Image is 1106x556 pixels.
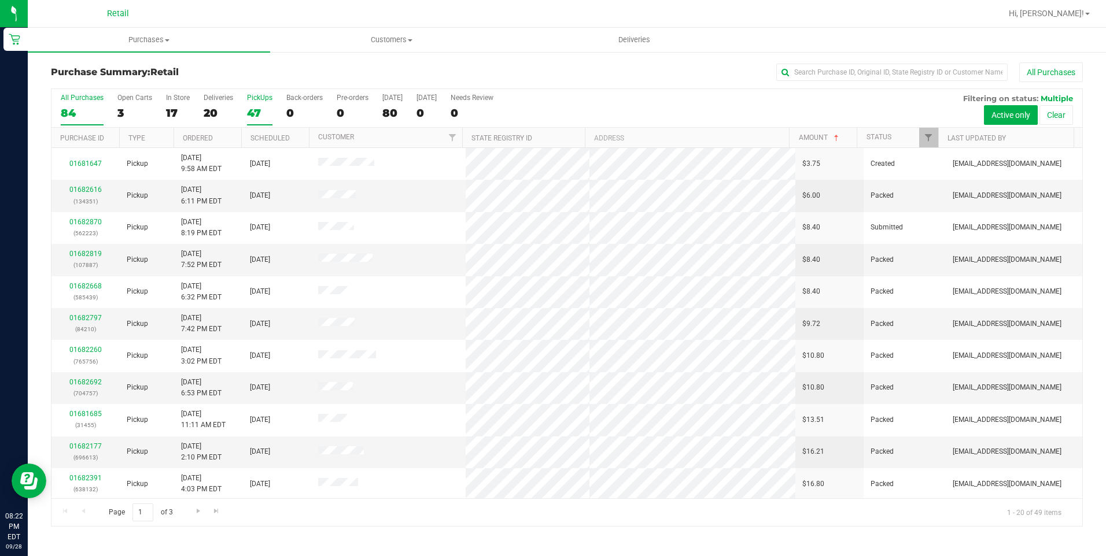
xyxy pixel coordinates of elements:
span: [EMAIL_ADDRESS][DOMAIN_NAME] [953,414,1061,425]
div: 0 [416,106,437,120]
input: 1 [132,503,153,521]
p: (107887) [58,260,113,270]
span: Purchases [28,35,270,45]
span: Pickup [127,286,148,297]
span: $10.80 [802,382,824,393]
span: $8.40 [802,254,820,265]
div: 0 [337,106,368,120]
a: 01682668 [69,282,102,290]
p: (696613) [58,452,113,463]
span: Page of 3 [99,503,182,521]
div: 47 [247,106,272,120]
span: [EMAIL_ADDRESS][DOMAIN_NAME] [953,222,1061,233]
p: (84210) [58,324,113,335]
span: Packed [871,286,894,297]
p: (704757) [58,388,113,399]
span: [DATE] 6:53 PM EDT [181,377,222,399]
div: [DATE] [382,94,403,102]
div: 20 [204,106,233,120]
a: Ordered [183,134,213,142]
input: Search Purchase ID, Original ID, State Registry ID or Customer Name... [776,64,1008,81]
span: Created [871,158,895,169]
span: [EMAIL_ADDRESS][DOMAIN_NAME] [953,158,1061,169]
span: Customers [271,35,512,45]
span: [DATE] 7:42 PM EDT [181,313,222,335]
span: [DATE] 4:03 PM EDT [181,473,222,495]
button: All Purchases [1019,62,1083,82]
span: Submitted [871,222,903,233]
span: $8.40 [802,222,820,233]
p: (562223) [58,228,113,239]
p: 08:22 PM EDT [5,511,23,542]
a: Last Updated By [948,134,1006,142]
span: [DATE] 3:02 PM EDT [181,344,222,366]
span: $8.40 [802,286,820,297]
a: 01682819 [69,250,102,258]
span: $16.21 [802,446,824,457]
a: Customer [318,133,354,141]
span: [DATE] 6:11 PM EDT [181,184,222,206]
span: [DATE] [250,414,270,425]
span: [DATE] 6:32 PM EDT [181,281,222,303]
span: [DATE] [250,446,270,457]
span: $16.80 [802,479,824,490]
a: Scheduled [250,134,290,142]
span: Packed [871,318,894,329]
a: State Registry ID [471,134,532,142]
span: [DATE] 7:52 PM EDT [181,249,222,270]
a: Type [128,134,145,142]
span: Packed [871,382,894,393]
span: [DATE] [250,190,270,201]
span: Retail [107,9,129,18]
a: 01682616 [69,186,102,194]
div: Deliveries [204,94,233,102]
span: Pickup [127,222,148,233]
p: (134351) [58,196,113,207]
button: Clear [1039,105,1073,125]
span: Packed [871,350,894,361]
span: [DATE] [250,158,270,169]
span: [DATE] 11:11 AM EDT [181,409,226,431]
a: 01682260 [69,346,102,354]
div: In Store [166,94,190,102]
div: 84 [61,106,104,120]
span: Deliveries [603,35,666,45]
div: Back-orders [286,94,323,102]
div: PickUps [247,94,272,102]
span: $13.51 [802,414,824,425]
button: Active only [984,105,1038,125]
span: [DATE] [250,222,270,233]
div: 0 [451,106,493,120]
span: Packed [871,479,894,490]
span: 1 - 20 of 49 items [998,503,1071,521]
a: Customers [270,28,513,52]
a: 01681685 [69,410,102,418]
span: [EMAIL_ADDRESS][DOMAIN_NAME] [953,254,1061,265]
span: [DATE] [250,479,270,490]
span: Filtering on status: [963,94,1038,103]
a: 01682391 [69,474,102,482]
a: Amount [799,134,841,142]
span: $9.72 [802,318,820,329]
p: (765756) [58,356,113,367]
span: [DATE] [250,254,270,265]
span: [EMAIL_ADDRESS][DOMAIN_NAME] [953,382,1061,393]
th: Address [585,128,789,148]
a: Purchase ID [60,134,104,142]
div: 17 [166,106,190,120]
span: [DATE] 2:10 PM EDT [181,441,222,463]
div: Needs Review [451,94,493,102]
a: 01681647 [69,160,102,168]
h3: Purchase Summary: [51,67,395,77]
span: [DATE] 9:58 AM EDT [181,153,222,175]
a: 01682797 [69,314,102,322]
a: Filter [919,128,938,147]
span: $3.75 [802,158,820,169]
a: 01682692 [69,378,102,386]
span: Pickup [127,414,148,425]
span: [EMAIL_ADDRESS][DOMAIN_NAME] [953,318,1061,329]
a: Purchases [28,28,270,52]
span: [DATE] [250,350,270,361]
iframe: Resource center [12,464,46,498]
p: 09/28 [5,542,23,551]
